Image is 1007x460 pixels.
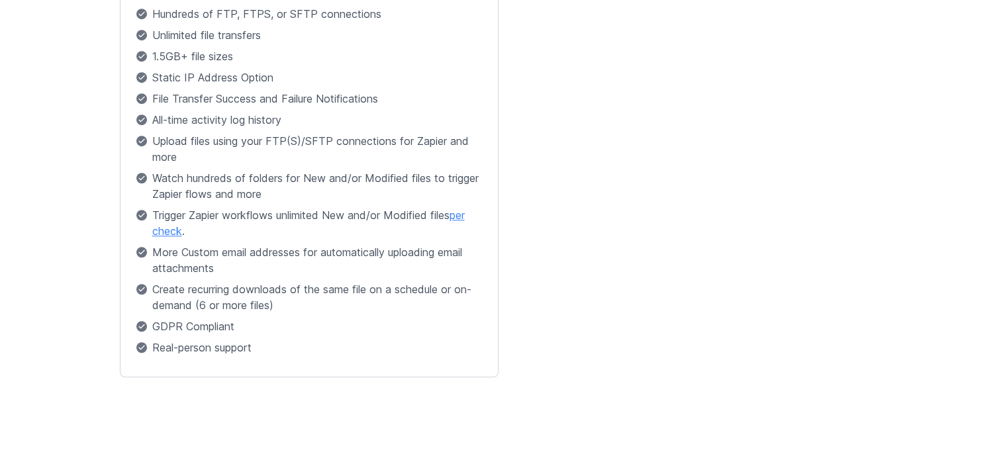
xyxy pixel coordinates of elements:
p: 1.5GB+ file sizes [136,48,482,64]
a: per check [152,208,465,238]
span: Trigger Zapier workflows unlimited New and/or Modified files . [152,207,482,239]
p: GDPR Compliant [136,318,482,334]
iframe: Drift Widget Chat Controller [941,394,991,444]
p: More Custom email addresses for automatically uploading email attachments [136,244,482,276]
p: Hundreds of FTP, FTPS, or SFTP connections [136,6,482,22]
p: Unlimited file transfers [136,27,482,43]
p: Upload files using your FTP(S)/SFTP connections for Zapier and more [136,133,482,165]
p: Real-person support [136,340,482,355]
p: All-time activity log history [136,112,482,128]
p: Watch hundreds of folders for New and/or Modified files to trigger Zapier flows and more [136,170,482,202]
p: Create recurring downloads of the same file on a schedule or on-demand (6 or more files) [136,281,482,313]
p: File Transfer Success and Failure Notifications [136,91,482,107]
p: Static IP Address Option [136,69,482,85]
